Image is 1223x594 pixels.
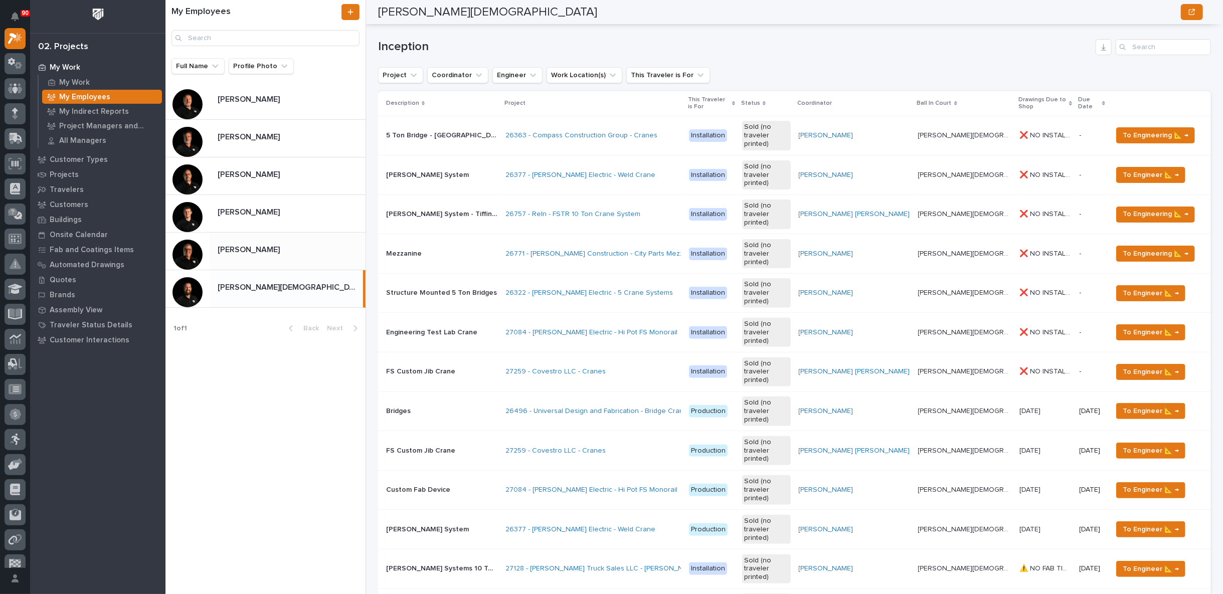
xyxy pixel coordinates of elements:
[39,90,165,104] a: My Employees
[1123,248,1188,260] span: To Engineering 📐 →
[1116,443,1185,459] button: To Engineer 📐 →
[1080,447,1104,455] p: [DATE]
[378,155,1211,195] tr: [PERSON_NAME] System[PERSON_NAME] System 26377 - [PERSON_NAME] Electric - Weld Crane Installation...
[50,291,75,300] p: Brands
[378,194,1211,234] tr: [PERSON_NAME] System - Tiffin OH - [PERSON_NAME][DEMOGRAPHIC_DATA][PERSON_NAME] System - Tiffin O...
[918,169,1014,179] p: [PERSON_NAME][DEMOGRAPHIC_DATA]
[427,67,488,83] button: Coordinator
[378,391,1211,431] tr: BridgesBridges 26496 - Universal Design and Fabrication - Bridge Crane 10 Ton ProductionSold (no ...
[1123,484,1179,496] span: To Engineer 📐 →
[1116,364,1185,380] button: To Engineer 📐 →
[386,326,479,337] p: Engineering Test Lab Crane
[50,155,108,164] p: Customer Types
[1019,445,1042,455] p: [DATE]
[1116,521,1185,537] button: To Engineer 📐 →
[378,510,1211,549] tr: [PERSON_NAME] System[PERSON_NAME] System 26377 - [PERSON_NAME] Electric - Weld Crane ProductionSo...
[1019,365,1073,376] p: ❌ NO INSTALL DATE!
[1080,210,1104,219] p: -
[1116,482,1185,498] button: To Engineer 📐 →
[165,82,366,120] a: [PERSON_NAME][PERSON_NAME]
[1116,127,1195,143] button: To Engineering 📐 →
[689,405,728,418] div: Production
[1080,171,1104,179] p: -
[742,239,790,268] div: Sold (no traveler printed)
[50,261,124,270] p: Automated Drawings
[799,486,853,494] a: [PERSON_NAME]
[492,67,543,83] button: Engineer
[281,324,323,333] button: Back
[50,216,82,225] p: Buildings
[39,119,165,133] a: Project Managers and Engineers
[50,201,88,210] p: Customers
[59,93,110,102] p: My Employees
[799,564,853,573] a: [PERSON_NAME]
[1019,287,1073,297] p: ❌ NO INSTALL DATE!
[30,332,165,347] a: Customer Interactions
[1123,326,1179,338] span: To Engineer 📐 →
[1080,407,1104,416] p: [DATE]
[50,321,132,330] p: Traveler Status Details
[799,328,853,337] a: [PERSON_NAME]
[165,157,366,195] a: [PERSON_NAME][PERSON_NAME]
[1123,523,1179,535] span: To Engineer 📐 →
[918,562,1014,573] p: [PERSON_NAME][DEMOGRAPHIC_DATA]
[386,98,419,109] p: Description
[918,248,1014,258] p: [PERSON_NAME][DEMOGRAPHIC_DATA]
[1123,208,1188,220] span: To Engineering 📐 →
[799,525,853,534] a: [PERSON_NAME]
[689,365,727,378] div: Installation
[1019,129,1073,140] p: ❌ NO INSTALL DATE!
[50,246,134,255] p: Fab and Coatings Items
[689,248,727,260] div: Installation
[918,129,1014,140] p: [PERSON_NAME][DEMOGRAPHIC_DATA]
[1080,525,1104,534] p: [DATE]
[38,42,88,53] div: 02. Projects
[1080,250,1104,258] p: -
[30,227,165,242] a: Onsite Calendar
[1079,94,1100,113] p: Due Date
[798,98,832,109] p: Coordinator
[1080,289,1104,297] p: -
[1019,326,1073,337] p: ❌ NO INSTALL DATE!
[1123,366,1179,378] span: To Engineer 📐 →
[799,131,853,140] a: [PERSON_NAME]
[378,470,1211,510] tr: Custom Fab DeviceCustom Fab Device 27084 - [PERSON_NAME] Electric - Hi Pot FS Monorail Production...
[171,7,339,18] h1: My Employees
[50,276,76,285] p: Quotes
[218,281,361,292] p: [PERSON_NAME][DEMOGRAPHIC_DATA]
[742,278,790,307] div: Sold (no traveler printed)
[386,562,499,573] p: [PERSON_NAME] Systems 10 Ton & 12 Ton
[918,405,1014,416] p: [PERSON_NAME][DEMOGRAPHIC_DATA]
[386,405,413,416] p: Bridges
[30,272,165,287] a: Quotes
[505,250,702,258] a: 26771 - [PERSON_NAME] Construction - City Parts Mezzanine
[386,287,499,297] p: Structure Mounted 5 Ton Bridges
[742,160,790,189] div: Sold (no traveler printed)
[1080,486,1104,494] p: [DATE]
[378,40,1092,54] h1: Inception
[30,242,165,257] a: Fab and Coatings Items
[742,475,790,504] div: Sold (no traveler printed)
[30,302,165,317] a: Assembly View
[505,210,640,219] a: 26757 - Reln - FSTR 10 Ton Crane System
[1018,94,1067,113] p: Drawings Due to Shop
[1116,561,1185,577] button: To Engineer 📐 →
[1123,563,1179,575] span: To Engineer 📐 →
[378,313,1211,352] tr: Engineering Test Lab CraneEngineering Test Lab Crane 27084 - [PERSON_NAME] Electric - Hi Pot FS M...
[13,12,26,28] div: Notifications90
[1019,523,1042,534] p: [DATE]
[59,122,158,131] p: Project Managers and Engineers
[386,484,452,494] p: Custom Fab Device
[689,208,727,221] div: Installation
[1019,562,1073,573] p: ⚠️ NO FAB TIME!
[378,5,597,20] h2: [PERSON_NAME][DEMOGRAPHIC_DATA]
[799,171,853,179] a: [PERSON_NAME]
[505,564,728,573] a: 27128 - [PERSON_NAME] Truck Sales LLC - [PERSON_NAME] Systems
[378,352,1211,392] tr: FS Custom Jib CraneFS Custom Jib Crane 27259 - Covestro LLC - Cranes InstallationSold (no travele...
[30,317,165,332] a: Traveler Status Details
[50,63,80,72] p: My Work
[218,130,282,142] p: [PERSON_NAME]
[1116,324,1185,340] button: To Engineer 📐 →
[626,67,710,83] button: This Traveler is For
[165,195,366,233] a: [PERSON_NAME][PERSON_NAME]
